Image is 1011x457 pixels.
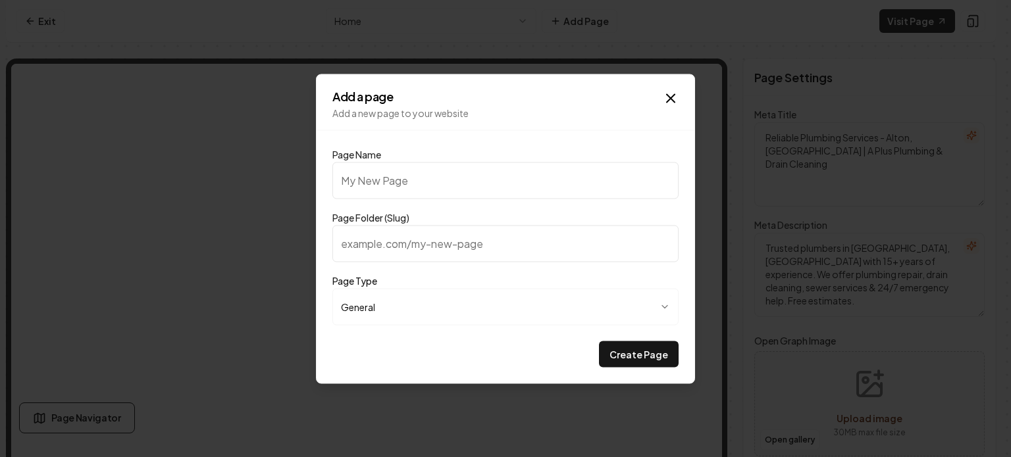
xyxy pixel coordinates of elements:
[332,225,679,262] input: example.com/my-new-page
[332,106,679,119] p: Add a new page to your website
[332,90,679,102] h2: Add a page
[332,211,409,223] label: Page Folder (Slug)
[332,162,679,199] input: My New Page
[332,274,377,286] label: Page Type
[599,341,679,367] button: Create Page
[332,148,381,160] label: Page Name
